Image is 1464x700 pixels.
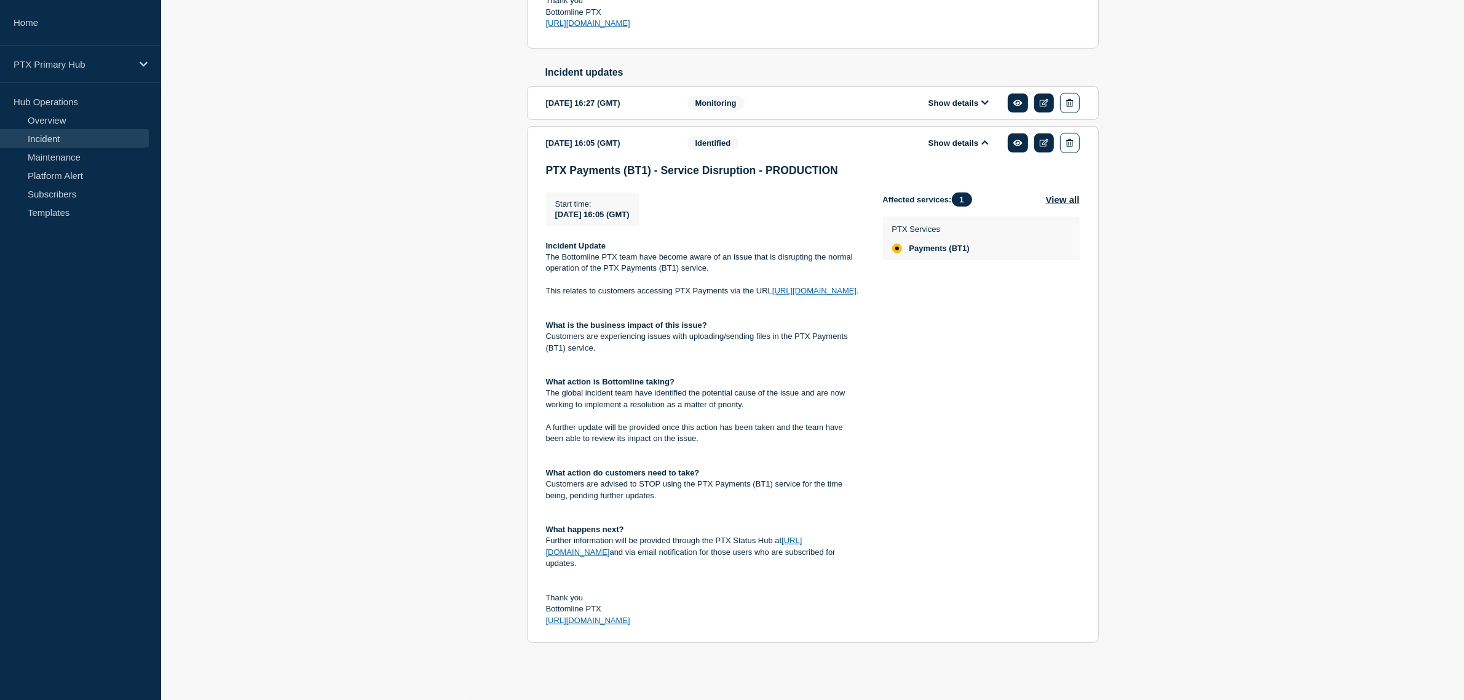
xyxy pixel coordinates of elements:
[546,377,675,386] strong: What action is Bottomline taking?
[546,468,700,477] strong: What action do customers need to take?
[892,244,902,253] div: affected
[687,136,739,150] span: Identified
[892,225,970,234] p: PTX Services
[925,138,992,148] button: Show details
[687,96,745,110] span: Monitoring
[546,479,863,501] p: Customers are advised to STOP using the PTX Payments (BT1) service for the time being, pending fu...
[546,536,802,556] a: [URL][DOMAIN_NAME]
[909,244,970,253] span: Payments (BT1)
[546,285,863,296] p: This relates to customers accessing PTX Payments via the URL .
[546,93,669,113] div: [DATE] 16:27 (GMT)
[546,18,630,28] a: [URL][DOMAIN_NAME]
[546,388,863,410] p: The global incident team have identified the potential cause of the issue and are now working to ...
[546,592,863,603] p: Thank you
[546,241,606,250] strong: Incident Update
[883,193,978,207] span: Affected services:
[546,616,630,625] a: [URL][DOMAIN_NAME]
[546,525,624,534] strong: What happens next?
[772,286,857,295] a: [URL][DOMAIN_NAME]
[546,164,1080,177] h3: PTX Payments (BT1) - Service Disruption - PRODUCTION
[546,252,863,274] p: The Bottomline PTX team have become aware of an issue that is disrupting the normal operation of ...
[546,422,863,445] p: A further update will be provided once this action has been taken and the team have been able to ...
[14,59,132,70] p: PTX Primary Hub
[545,67,1099,78] h2: Incident updates
[546,320,707,330] strong: What is the business impact of this issue?
[546,133,669,153] div: [DATE] 16:05 (GMT)
[546,603,863,614] p: Bottomline PTX
[546,535,863,569] p: Further information will be provided through the PTX Status Hub at and via email notification for...
[555,210,630,219] span: [DATE] 16:05 (GMT)
[925,98,992,108] button: Show details
[546,331,863,354] p: Customers are experiencing issues with uploading/sending files in the PTX Payments (BT1) service.
[952,193,972,207] span: 1
[1046,193,1080,207] button: View all
[555,199,630,209] p: Start time :
[546,7,863,18] p: Bottomline PTX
